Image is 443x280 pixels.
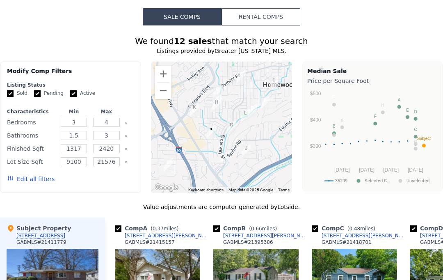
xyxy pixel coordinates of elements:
a: [STREET_ADDRESS][PERSON_NAME] [213,232,308,239]
div: Comp B [213,224,280,232]
div: 1029 Edgewood Blvd [244,101,260,121]
div: [STREET_ADDRESS][PERSON_NAME] [223,232,308,239]
button: Clear [124,161,128,164]
text: F [374,114,377,119]
text: Selected C… [365,178,390,184]
div: 237 Allen Ave [160,155,176,176]
text: [DATE] [359,167,374,173]
div: Comp C [312,224,379,232]
div: GABMLS # 21415157 [125,239,175,246]
text: Unselected… [406,178,432,184]
div: GABMLS # 21411779 [16,239,66,246]
text: C [414,127,417,132]
div: Subject Property [7,224,71,232]
a: Open this area in Google Maps (opens a new window) [153,182,180,193]
label: Sold [7,90,27,97]
a: [STREET_ADDRESS][PERSON_NAME] [312,232,407,239]
label: Pending [34,90,64,97]
div: GABMLS # 21395386 [223,239,273,246]
text: L [333,126,336,130]
text: [DATE] [408,167,423,173]
button: Clear [124,134,128,138]
button: Clear [124,147,128,151]
div: Bedrooms [7,117,56,128]
div: 208 Broadway St [233,67,249,87]
text: G [414,140,417,144]
div: Bathrooms [7,130,56,141]
span: 0.48 [349,226,360,232]
div: 204 Theda St [187,100,202,120]
button: Rental Comps [221,8,300,25]
svg: A chart. [307,87,438,189]
span: 0.66 [251,226,262,232]
div: Min [59,108,89,115]
text: E [406,108,409,112]
div: Modify Comp Filters [7,67,134,82]
text: [DATE] [383,167,399,173]
div: 608 Wena Ave [209,95,224,115]
text: $300 [310,143,321,149]
text: D [414,110,417,114]
div: Price per Square Foot [307,75,438,87]
span: ( miles) [344,226,379,232]
input: Pending [34,90,41,97]
text: K [341,118,344,123]
div: 501 Kenilworth Dr [257,93,273,113]
text: J [415,135,417,139]
div: 100 Acton Ave [203,122,219,142]
div: Max [92,108,121,115]
button: Clear [124,121,128,124]
label: Active [70,90,95,97]
button: Keyboard shortcuts [188,187,224,193]
text: I [333,95,335,100]
a: Terms (opens in new tab) [278,188,290,192]
a: [STREET_ADDRESS][PERSON_NAME] [115,232,210,239]
div: 117 Morris Blvd [210,82,225,102]
div: Characteristics [7,108,56,115]
button: Edit all filters [7,175,55,183]
div: Lot Size Sqft [7,156,56,168]
div: GABMLS # 21418701 [322,239,372,246]
text: Subject [417,136,431,141]
div: 1505 Roseland Dr [266,73,282,93]
input: Sold [7,90,14,97]
div: Listing Status [7,82,134,88]
input: Active [70,90,77,97]
div: Comp A [115,224,182,232]
div: 1116 S Shadesview Ter [238,141,254,161]
text: A [398,98,401,102]
button: Zoom in [155,66,171,82]
img: Google [153,182,180,193]
span: Map data ©2025 Google [228,188,273,192]
div: 401 Morris Blvd [209,91,225,112]
span: ( miles) [246,226,280,232]
span: 0.37 [153,226,164,232]
button: Sale Comps [143,8,221,25]
text: $500 [310,91,321,96]
button: Zoom out [155,83,171,99]
div: [STREET_ADDRESS][PERSON_NAME] [125,232,210,239]
text: 35209 [335,178,347,184]
div: [STREET_ADDRESS][PERSON_NAME] [322,232,407,239]
text: H [381,103,384,108]
text: [DATE] [334,167,350,173]
strong: 12 sales [174,36,212,46]
div: 585 Forrest Dr S [224,117,239,138]
text: $400 [310,117,321,123]
text: B [333,124,336,129]
div: 1011 Edgewood Blvd [237,106,253,126]
span: ( miles) [147,226,182,232]
div: Median Sale [307,67,438,75]
div: Finished Sqft [7,143,56,154]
